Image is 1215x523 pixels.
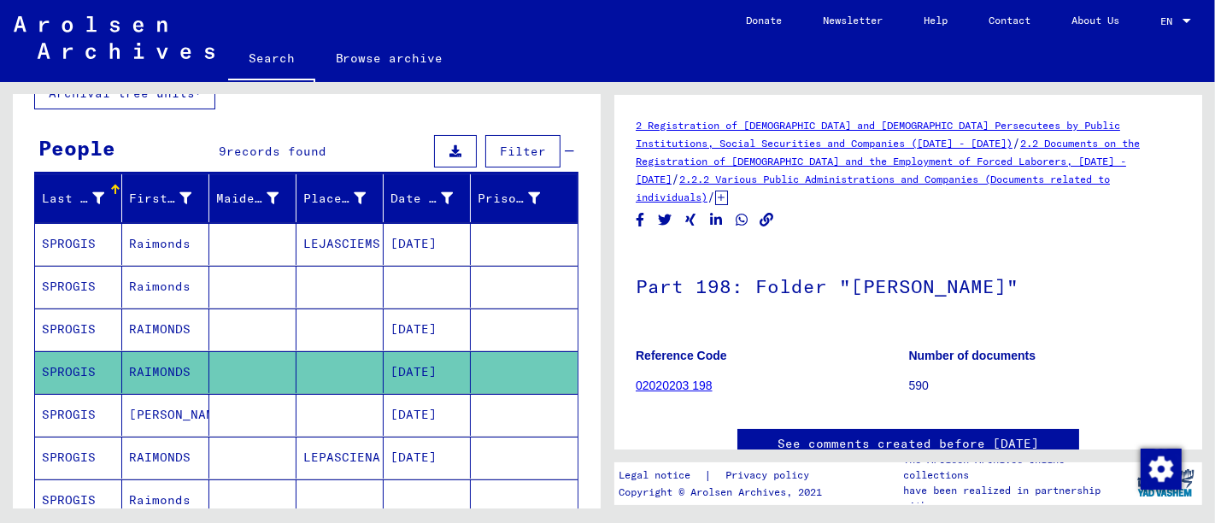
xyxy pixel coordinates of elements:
[903,483,1129,514] p: have been realized in partnership with
[129,190,191,208] div: First Name
[636,137,1140,185] a: 2.2 Documents on the Registration of [DEMOGRAPHIC_DATA] and the Employment of Forced Laborers, [D...
[35,266,122,308] mat-cell: SPROGIS
[384,394,471,436] mat-cell: [DATE]
[42,190,104,208] div: Last Name
[42,185,126,212] div: Last Name
[384,309,471,350] mat-cell: [DATE]
[903,452,1129,483] p: The Arolsen Archives online collections
[122,223,209,265] mat-cell: Raimonds
[38,132,115,163] div: People
[384,351,471,393] mat-cell: [DATE]
[35,394,122,436] mat-cell: SPROGIS
[122,394,209,436] mat-cell: [PERSON_NAME]
[216,190,279,208] div: Maiden Name
[619,467,830,485] div: |
[500,144,546,159] span: Filter
[636,173,1110,203] a: 2.2.2 Various Public Administrations and Companies (Documents related to individuals)
[390,185,474,212] div: Date of Birth
[909,377,1182,395] p: 590
[122,351,209,393] mat-cell: RAIMONDS
[631,209,649,231] button: Share on Facebook
[619,485,830,500] p: Copyright © Arolsen Archives, 2021
[384,223,471,265] mat-cell: [DATE]
[636,119,1120,150] a: 2 Registration of [DEMOGRAPHIC_DATA] and [DEMOGRAPHIC_DATA] Persecutees by Public Institutions, S...
[315,38,464,79] a: Browse archive
[35,351,122,393] mat-cell: SPROGIS
[1012,135,1020,150] span: /
[712,467,830,485] a: Privacy policy
[1134,461,1198,504] img: yv_logo.png
[390,190,453,208] div: Date of Birth
[35,174,122,222] mat-header-cell: Last Name
[219,144,226,159] span: 9
[656,209,674,231] button: Share on Twitter
[129,185,213,212] div: First Name
[122,309,209,350] mat-cell: RAIMONDS
[471,174,578,222] mat-header-cell: Prisoner #
[485,135,561,167] button: Filter
[682,209,700,231] button: Share on Xing
[35,309,122,350] mat-cell: SPROGIS
[226,144,326,159] span: records found
[216,185,300,212] div: Maiden Name
[733,209,751,231] button: Share on WhatsApp
[122,266,209,308] mat-cell: Raimonds
[778,435,1039,453] a: See comments created before [DATE]
[228,38,315,82] a: Search
[909,349,1036,362] b: Number of documents
[707,189,715,204] span: /
[35,479,122,521] mat-cell: SPROGIS
[122,174,209,222] mat-header-cell: First Name
[296,223,384,265] mat-cell: LEJASCIEMS
[384,174,471,222] mat-header-cell: Date of Birth
[636,247,1181,322] h1: Part 198: Folder "[PERSON_NAME]"
[303,185,387,212] div: Place of Birth
[1141,449,1182,490] img: Change consent
[122,437,209,479] mat-cell: RAIMONDS
[122,479,209,521] mat-cell: Raimonds
[296,174,384,222] mat-header-cell: Place of Birth
[209,174,296,222] mat-header-cell: Maiden Name
[758,209,776,231] button: Copy link
[672,171,679,186] span: /
[636,349,727,362] b: Reference Code
[303,190,366,208] div: Place of Birth
[478,190,540,208] div: Prisoner #
[1160,15,1179,27] span: EN
[478,185,561,212] div: Prisoner #
[384,437,471,479] mat-cell: [DATE]
[35,223,122,265] mat-cell: SPROGIS
[707,209,725,231] button: Share on LinkedIn
[296,437,384,479] mat-cell: LEPASCIENA
[619,467,704,485] a: Legal notice
[35,437,122,479] mat-cell: SPROGIS
[14,16,214,59] img: Arolsen_neg.svg
[636,379,713,392] a: 02020203 198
